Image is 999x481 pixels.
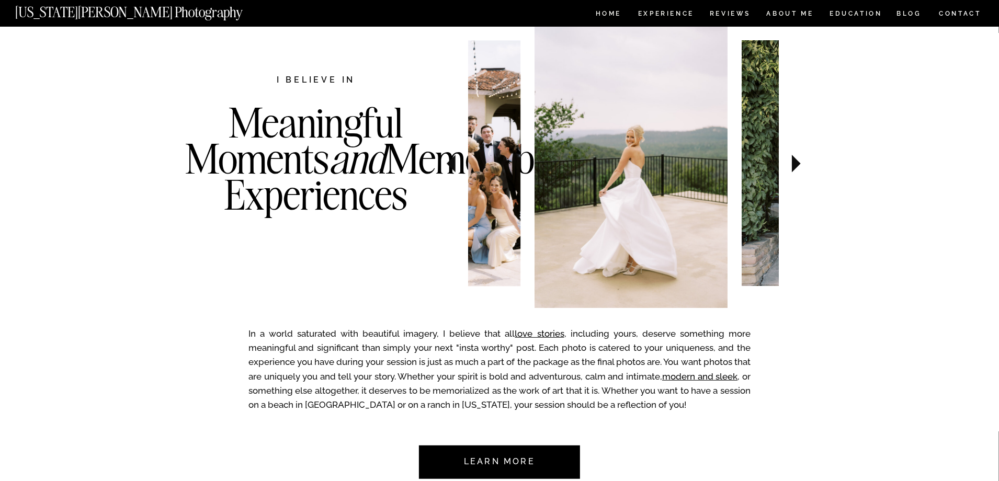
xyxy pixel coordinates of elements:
[938,8,982,19] a: CONTACT
[535,19,728,308] img: Bride twirling in her wedding dress
[710,10,749,19] a: REVIEWS
[248,327,751,417] p: In a world saturated with beautiful imagery, I believe that all , including yours, deserve someth...
[662,371,737,382] a: modern and sleek
[594,10,623,19] a: HOME
[828,10,883,19] a: EDUCATION
[221,74,411,88] h2: I believe in
[896,10,922,19] a: BLOG
[766,10,814,19] a: ABOUT ME
[185,105,447,255] h3: Meaningful Moments Memorable Experiences
[638,10,693,19] a: Experience
[450,445,549,479] a: Learn more
[15,5,278,14] a: [US_STATE][PERSON_NAME] Photography
[329,133,385,184] i: and
[356,40,520,286] img: Wedding party celebrating bride and groom
[742,40,906,286] img: Newlyweds walking out of the wedding venue
[515,328,564,339] a: love stories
